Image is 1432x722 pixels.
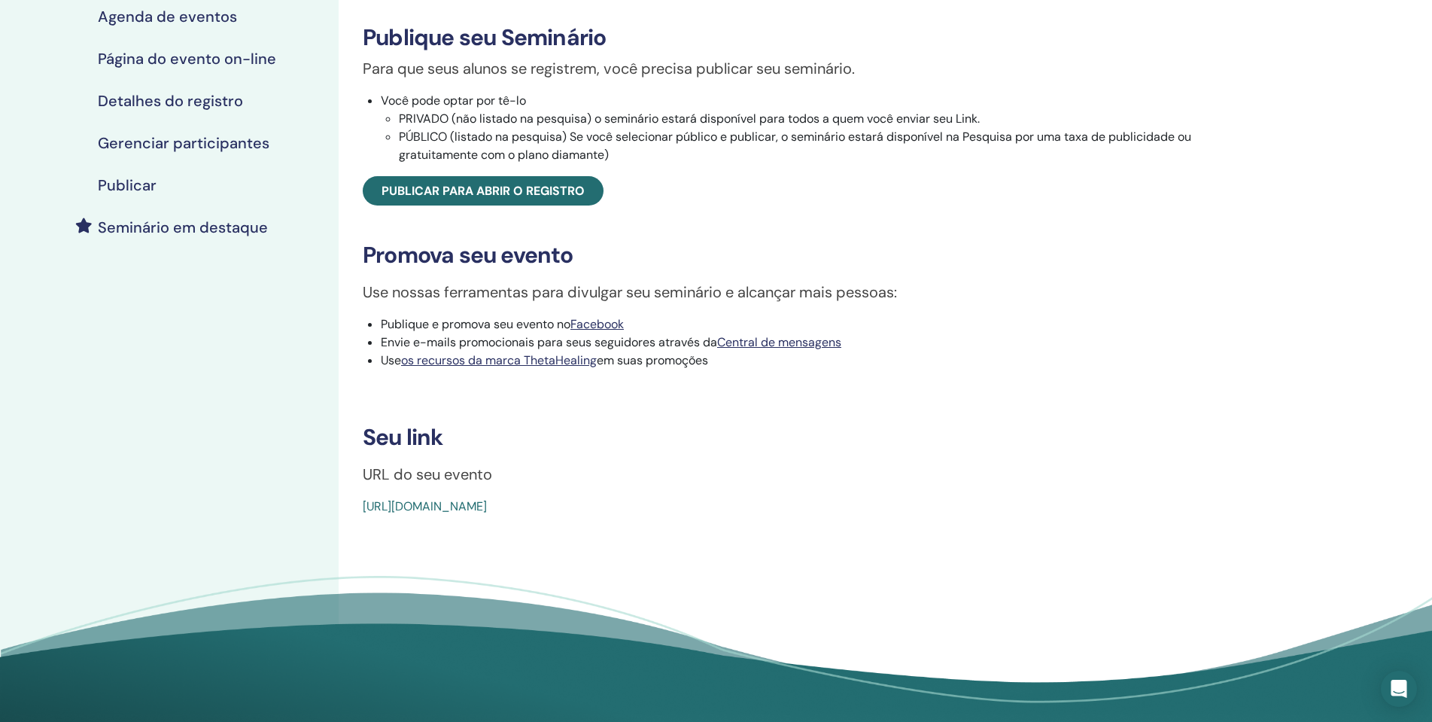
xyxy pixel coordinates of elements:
a: [URL][DOMAIN_NAME] [363,498,487,514]
font: Gerenciar participantes [98,133,269,153]
a: os recursos da marca ThetaHealing [401,352,597,368]
font: Publique seu Seminário [363,23,606,52]
font: URL do seu evento [363,465,492,484]
a: Central de mensagens [717,334,841,350]
font: Página do evento on-line [98,49,276,69]
font: Seu link [363,422,443,452]
font: Use nossas ferramentas para divulgar seu seminário e alcançar mais pessoas: [363,282,897,302]
font: Promova seu evento [363,240,573,270]
font: Detalhes do registro [98,91,243,111]
font: Agenda de eventos [98,7,237,26]
font: Você pode optar por tê-lo [381,93,526,108]
font: Use [381,352,401,368]
font: Envie e-mails promocionais para seus seguidores através da [381,334,717,350]
font: Para que seus alunos se registrem, você precisa publicar seu seminário. [363,59,855,78]
font: Publicar para abrir o registro [382,183,585,199]
a: Publicar para abrir o registro [363,176,604,206]
font: PRIVADO (não listado na pesquisa) o seminário estará disponível para todos a quem você enviar seu... [399,111,980,126]
font: em suas promoções [597,352,708,368]
font: Publique e promova seu evento no [381,316,570,332]
div: Open Intercom Messenger [1381,671,1417,707]
font: Facebook [570,316,624,332]
font: Publicar [98,175,157,195]
font: Seminário em destaque [98,218,268,237]
font: PÚBLICO (listado na pesquisa) Se você selecionar público e publicar, o seminário estará disponíve... [399,129,1191,163]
